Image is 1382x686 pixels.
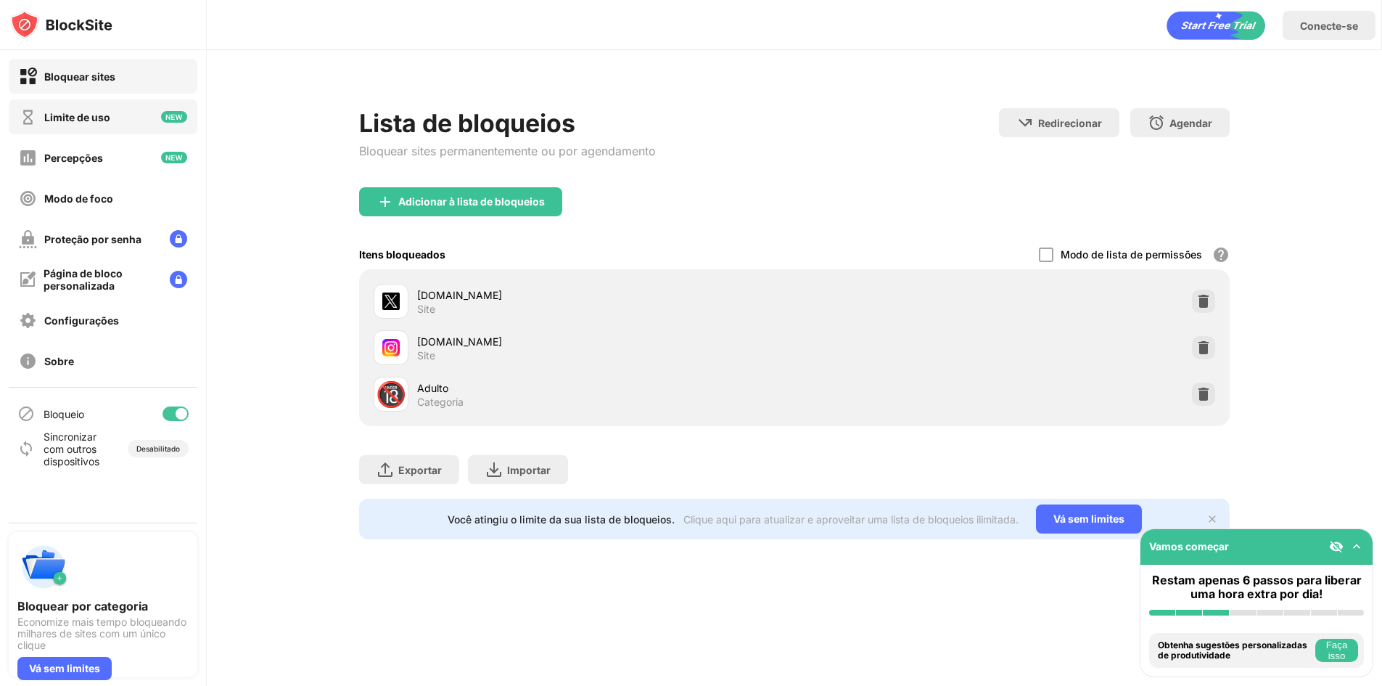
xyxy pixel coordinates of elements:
button: Faça isso [1315,639,1358,662]
font: Agendar [1169,117,1212,129]
font: Vamos começar [1149,540,1229,552]
font: Bloquear sites permanentemente ou por agendamento [359,144,656,158]
font: Percepções [44,152,103,164]
img: x-button.svg [1206,513,1218,525]
img: insights-off.svg [19,149,37,167]
img: favicons [382,339,400,356]
img: focus-off.svg [19,189,37,208]
img: logo-blocksite.svg [10,10,112,39]
font: Adulto [417,382,448,394]
img: omni-setup-toggle.svg [1349,539,1364,554]
font: Sincronizar com outros dispositivos [44,430,99,467]
img: eye-not-visible.svg [1329,539,1344,554]
img: about-off.svg [19,352,37,370]
img: lock-menu.svg [170,230,187,248]
font: Importar [507,464,551,476]
font: Configurações [44,314,119,327]
font: [DOMAIN_NAME] [417,289,502,301]
img: lock-menu.svg [170,271,187,288]
img: new-icon.svg [161,111,187,123]
img: new-icon.svg [161,152,187,163]
font: Bloquear sites [44,70,115,83]
font: Restam apenas 6 passos para liberar uma hora extra por dia! [1152,573,1362,601]
img: sync-icon.svg [17,440,35,457]
img: favicons [382,293,400,310]
font: Bloquear por categoria [17,599,148,613]
font: Vá sem limites [29,662,100,674]
img: block-on.svg [19,68,37,86]
font: Você atingiu o limite da sua lista de bloqueios. [448,513,675,526]
img: blocking-icon.svg [17,405,35,422]
font: Faça isso [1326,640,1348,661]
img: push-categories.svg [17,541,70,593]
img: customize-block-page-off.svg [19,271,36,288]
img: password-protection-off.svg [19,230,37,248]
font: Redirecionar [1038,117,1102,129]
font: Desabilitado [136,444,180,453]
font: Categoria [417,396,464,408]
font: Itens bloqueados [359,248,445,261]
font: Bloqueio [44,408,84,420]
font: Adicionar à lista de bloqueios [398,195,545,208]
font: Exportar [398,464,442,476]
font: Modo de foco [44,192,113,205]
img: settings-off.svg [19,311,37,330]
font: Site [417,303,435,315]
font: Sobre [44,355,74,367]
font: Proteção por senha [44,233,141,245]
font: Vá sem limites [1053,513,1124,525]
font: Site [417,349,435,362]
font: Página de bloco personalizada [44,267,123,292]
font: [DOMAIN_NAME] [417,335,502,348]
div: animação [1167,11,1265,40]
font: Obtenha sugestões personalizadas de produtividade [1158,640,1307,661]
img: time-usage-off.svg [19,108,37,126]
font: Economize mais tempo bloqueando milhares de sites com um único clique [17,616,186,651]
font: Lista de bloqueios [359,108,575,138]
font: Limite de uso [44,111,110,123]
font: Modo de lista de permissões [1061,248,1202,261]
font: Clique aqui para atualizar e aproveitar uma lista de bloqueios ilimitada. [683,513,1019,526]
font: Conecte-se [1300,20,1358,32]
font: 🔞 [376,379,406,409]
